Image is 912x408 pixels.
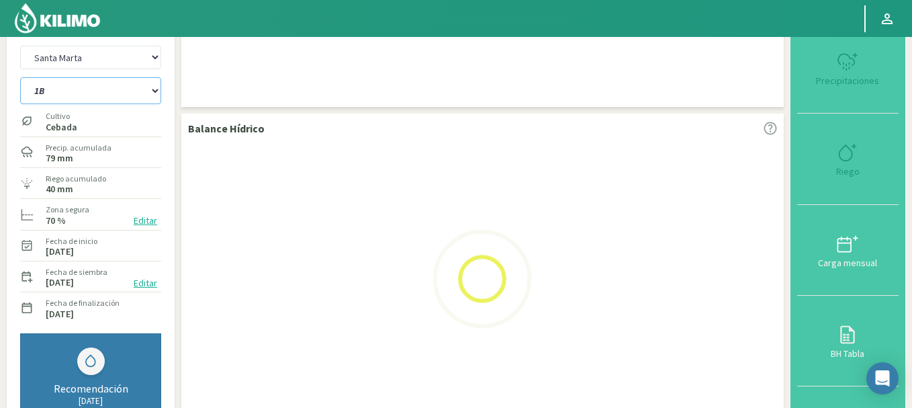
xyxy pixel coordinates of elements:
div: Carga mensual [801,258,895,268]
button: Editar [130,276,161,291]
label: 40 mm [46,185,73,194]
label: Cultivo [46,110,77,122]
label: Zona segura [46,204,89,216]
div: [DATE] [34,395,147,407]
div: Open Intercom Messenger [866,362,899,395]
label: Fecha de finalización [46,297,120,309]
img: Loading... [415,212,549,346]
label: Precip. acumulada [46,142,111,154]
div: Riego [801,167,895,176]
button: Riego [797,114,899,204]
label: [DATE] [46,278,74,287]
label: 70 % [46,216,66,225]
label: Riego acumulado [46,173,106,185]
div: BH Tabla [801,349,895,358]
button: Carga mensual [797,205,899,296]
img: Kilimo [13,2,101,34]
label: Fecha de siembra [46,266,107,278]
label: [DATE] [46,310,74,319]
label: 79 mm [46,154,73,163]
div: Recomendación [34,382,147,395]
button: Precipitaciones [797,23,899,114]
p: Balance Hídrico [188,120,265,136]
label: [DATE] [46,247,74,256]
button: BH Tabla [797,296,899,386]
div: Precipitaciones [801,76,895,85]
button: Editar [130,213,161,229]
label: Fecha de inicio [46,235,97,247]
label: Cebada [46,123,77,132]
